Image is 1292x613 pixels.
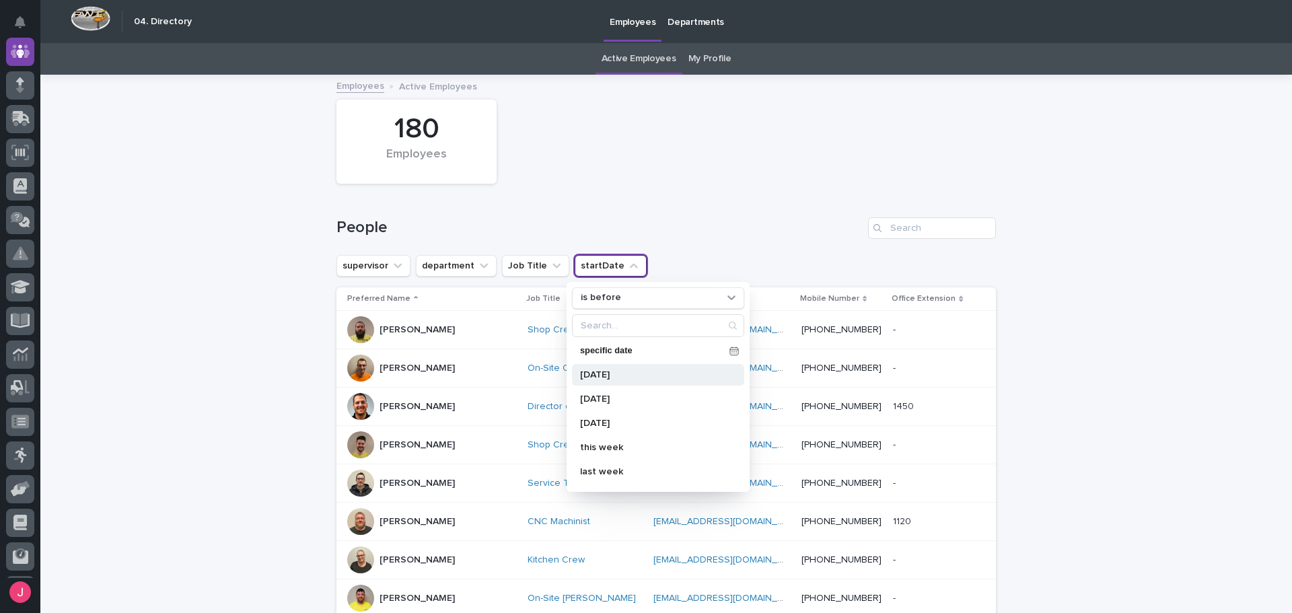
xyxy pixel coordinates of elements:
[6,8,34,36] button: Notifications
[380,554,455,566] p: [PERSON_NAME]
[868,217,996,239] input: Search
[359,112,474,146] div: 180
[336,255,410,277] button: supervisor
[134,16,192,28] h2: 04. Directory
[801,402,882,411] a: [PHONE_NUMBER]
[688,43,731,75] a: My Profile
[528,363,585,374] a: On-Site Crew
[380,593,455,604] p: [PERSON_NAME]
[380,478,455,489] p: [PERSON_NAME]
[380,324,455,336] p: [PERSON_NAME]
[801,593,882,603] a: [PHONE_NUMBER]
[336,218,863,238] h1: People
[399,78,477,93] p: Active Employees
[893,322,898,336] p: -
[653,555,805,565] a: [EMAIL_ADDRESS][DOMAIN_NAME]
[892,291,956,306] p: Office Extension
[581,292,621,303] p: is before
[580,394,723,404] p: [DATE]
[528,593,636,604] a: On-Site [PERSON_NAME]
[572,314,744,337] div: Search
[380,516,455,528] p: [PERSON_NAME]
[801,555,882,565] a: [PHONE_NUMBER]
[653,593,805,603] a: [EMAIL_ADDRESS][DOMAIN_NAME]
[502,255,569,277] button: Job Title
[528,478,584,489] a: Service Tech
[336,426,996,464] tr: [PERSON_NAME]Shop Crew [EMAIL_ADDRESS][DOMAIN_NAME] [PHONE_NUMBER]--
[893,360,898,374] p: -
[347,291,410,306] p: Preferred Name
[580,347,724,355] p: specific date
[580,443,723,452] p: this week
[572,341,744,361] div: specific date
[580,419,723,428] p: [DATE]
[336,541,996,579] tr: [PERSON_NAME]Kitchen Crew [EMAIL_ADDRESS][DOMAIN_NAME] [PHONE_NUMBER]--
[801,517,882,526] a: [PHONE_NUMBER]
[380,401,455,412] p: [PERSON_NAME]
[6,578,34,606] button: users-avatar
[602,43,676,75] a: Active Employees
[380,439,455,451] p: [PERSON_NAME]
[801,440,882,449] a: [PHONE_NUMBER]
[528,439,576,451] a: Shop Crew
[336,311,996,349] tr: [PERSON_NAME]Shop Crew [EMAIL_ADDRESS][DOMAIN_NAME] [PHONE_NUMBER]--
[336,388,996,426] tr: [PERSON_NAME]Director of Production [EMAIL_ADDRESS][DOMAIN_NAME] [PHONE_NUMBER]14501450
[336,503,996,541] tr: [PERSON_NAME]CNC Machinist [EMAIL_ADDRESS][DOMAIN_NAME] [PHONE_NUMBER]11201120
[416,255,497,277] button: department
[893,437,898,451] p: -
[893,552,898,566] p: -
[800,291,859,306] p: Mobile Number
[575,255,647,277] button: startDate
[336,464,996,503] tr: [PERSON_NAME]Service Tech [EMAIL_ADDRESS][DOMAIN_NAME] [PHONE_NUMBER]--
[380,363,455,374] p: [PERSON_NAME]
[359,147,474,176] div: Employees
[336,349,996,388] tr: [PERSON_NAME]On-Site Crew [EMAIL_ADDRESS][DOMAIN_NAME] [PHONE_NUMBER]--
[526,291,561,306] p: Job Title
[528,554,585,566] a: Kitchen Crew
[336,77,384,93] a: Employees
[528,516,590,528] a: CNC Machinist
[528,324,576,336] a: Shop Crew
[893,398,917,412] p: 1450
[801,478,882,488] a: [PHONE_NUMBER]
[893,475,898,489] p: -
[17,16,34,38] div: Notifications
[528,401,623,412] a: Director of Production
[653,517,805,526] a: [EMAIL_ADDRESS][DOMAIN_NAME]
[801,363,882,373] a: [PHONE_NUMBER]
[893,513,914,528] p: 1120
[71,6,110,31] img: Workspace Logo
[893,590,898,604] p: -
[801,325,882,334] a: [PHONE_NUMBER]
[580,467,723,476] p: last week
[573,315,744,336] input: Search
[580,370,723,380] p: [DATE]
